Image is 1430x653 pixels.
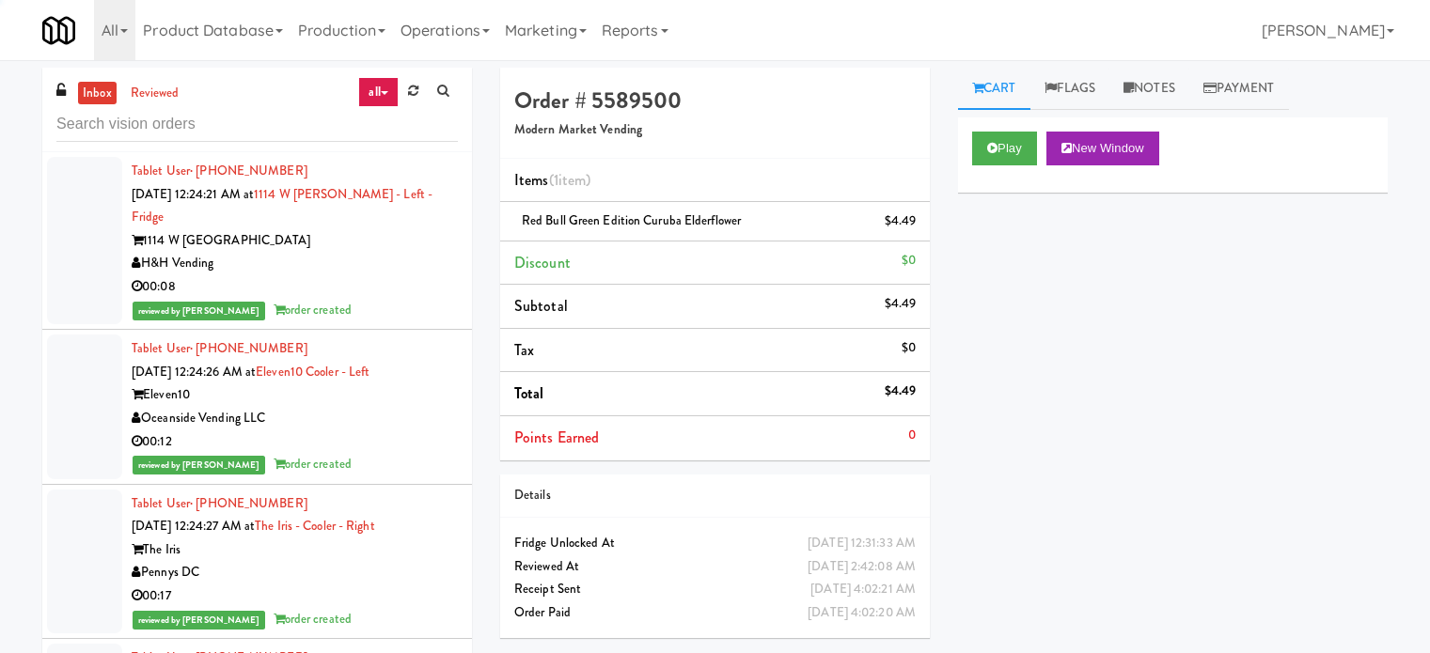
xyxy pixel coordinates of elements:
[133,302,265,320] span: reviewed by [PERSON_NAME]
[132,275,458,299] div: 00:08
[132,383,458,407] div: Eleven10
[1030,68,1110,110] a: Flags
[885,380,917,403] div: $4.49
[808,532,916,555] div: [DATE] 12:31:33 AM
[958,68,1030,110] a: Cart
[190,494,307,512] span: · [PHONE_NUMBER]
[1109,68,1189,110] a: Notes
[132,339,307,357] a: Tablet User· [PHONE_NUMBER]
[78,82,117,105] a: inbox
[42,330,472,485] li: Tablet User· [PHONE_NUMBER][DATE] 12:24:26 AM atEleven10 Cooler - LeftEleven10Oceanside Vending L...
[902,249,916,272] div: $0
[132,229,458,253] div: 1114 W [GEOGRAPHIC_DATA]
[56,107,458,142] input: Search vision orders
[514,427,599,448] span: Points Earned
[132,561,458,584] div: Pennys DC
[132,185,432,226] a: 1114 W [PERSON_NAME] - Left - Fridge
[133,456,265,474] span: reviewed by [PERSON_NAME]
[514,88,916,113] h4: Order # 5589500
[514,295,568,317] span: Subtotal
[558,169,586,191] ng-pluralize: item
[885,210,917,233] div: $4.49
[885,292,917,316] div: $4.49
[126,82,184,105] a: reviewed
[514,252,571,273] span: Discount
[514,484,916,507] div: Details
[514,578,916,601] div: Receipt Sent
[522,211,741,229] span: Red Bull Green Edition Curuba Elderflower
[549,169,591,191] span: (1 )
[514,555,916,579] div: Reviewed At
[358,77,398,107] a: all
[132,162,307,179] a: Tablet User· [PHONE_NUMBER]
[132,407,458,430] div: Oceanside Vending LLC
[132,185,254,203] span: [DATE] 12:24:21 AM at
[132,252,458,275] div: H&H Vending
[42,14,75,47] img: Micromart
[808,601,916,625] div: [DATE] 4:02:20 AM
[255,517,375,535] a: The Iris - Cooler - Right
[1046,132,1159,165] button: New Window
[972,132,1037,165] button: Play
[132,363,256,381] span: [DATE] 12:24:26 AM at
[42,485,472,640] li: Tablet User· [PHONE_NUMBER][DATE] 12:24:27 AM atThe Iris - Cooler - RightThe IrisPennys DC00:17re...
[1189,68,1289,110] a: Payment
[274,610,352,628] span: order created
[132,494,307,512] a: Tablet User· [PHONE_NUMBER]
[514,532,916,555] div: Fridge Unlocked At
[808,555,916,579] div: [DATE] 2:42:08 AM
[190,162,307,179] span: · [PHONE_NUMBER]
[514,169,590,191] span: Items
[132,430,458,454] div: 00:12
[274,301,352,319] span: order created
[514,123,916,137] h5: Modern Market Vending
[133,611,265,630] span: reviewed by [PERSON_NAME]
[514,339,534,361] span: Tax
[132,538,458,562] div: The Iris
[190,339,307,357] span: · [PHONE_NUMBER]
[908,424,916,447] div: 0
[274,455,352,473] span: order created
[902,336,916,360] div: $0
[132,584,458,608] div: 00:17
[42,152,472,330] li: Tablet User· [PHONE_NUMBER][DATE] 12:24:21 AM at1114 W [PERSON_NAME] - Left - Fridge1114 W [GEOGR...
[514,601,916,625] div: Order Paid
[514,382,544,404] span: Total
[256,363,369,381] a: Eleven10 Cooler - Left
[810,578,916,601] div: [DATE] 4:02:21 AM
[132,517,255,535] span: [DATE] 12:24:27 AM at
